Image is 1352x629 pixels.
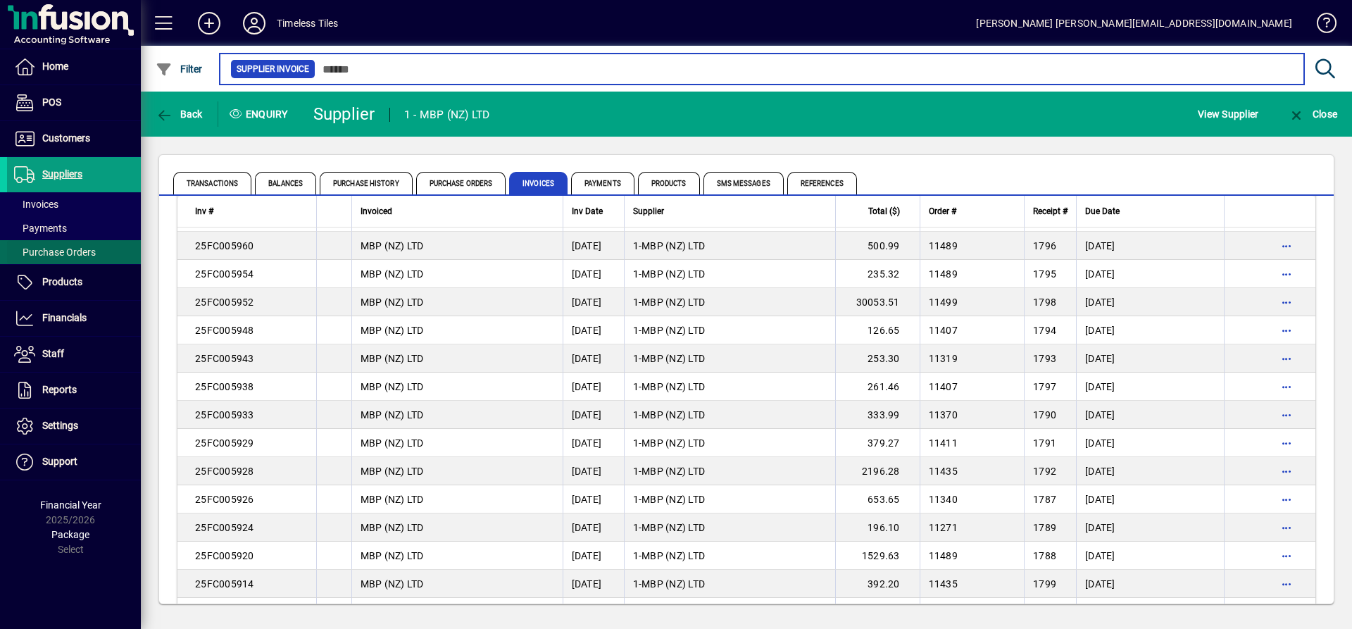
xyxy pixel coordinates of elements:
td: [DATE] [563,485,624,513]
td: [DATE] [1076,344,1224,373]
span: MBP (NZ) LTD [361,494,424,505]
span: Settings [42,420,78,431]
span: Back [156,108,203,120]
a: Support [7,444,141,480]
div: 1 - MBP (NZ) LTD [404,104,490,126]
span: 11489 [929,240,958,251]
span: MBP (NZ) LTD [361,325,424,336]
span: 1798 [1033,297,1056,308]
span: MBP (NZ) LTD [641,240,705,251]
span: MBP (NZ) LTD [641,297,705,308]
button: More options [1275,404,1298,426]
app-page-header-button: Close enquiry [1273,101,1352,127]
td: [DATE] [1076,429,1224,457]
button: Profile [232,11,277,36]
span: 25FC005920 [195,550,254,561]
span: Order # [929,204,956,219]
a: Financials [7,301,141,336]
button: More options [1275,544,1298,567]
div: Inv Date [572,204,615,219]
span: Products [638,172,700,194]
button: Close [1284,101,1341,127]
span: Home [42,61,68,72]
td: - [624,288,835,316]
div: [PERSON_NAME] [PERSON_NAME][EMAIL_ADDRESS][DOMAIN_NAME] [976,12,1292,35]
span: MBP (NZ) LTD [361,522,424,533]
td: - [624,373,835,401]
td: [DATE] [1076,485,1224,513]
span: Supplier [633,204,664,219]
span: Close [1288,108,1337,120]
td: [DATE] [563,288,624,316]
a: Purchase Orders [7,240,141,264]
span: 11407 [929,325,958,336]
span: MBP (NZ) LTD [641,409,705,421]
td: 500.99 [835,232,920,260]
span: Inv # [195,204,213,219]
div: Total ($) [844,204,913,219]
span: MBP (NZ) LTD [361,437,424,449]
span: 11271 [929,522,958,533]
span: 25FC005928 [195,466,254,477]
td: [DATE] [1076,232,1224,260]
td: - [624,316,835,344]
a: Home [7,49,141,85]
button: Back [152,101,206,127]
span: 1 [633,466,639,477]
span: 1 [633,353,639,364]
div: Due Date [1085,204,1215,219]
span: POS [42,96,61,108]
span: MBP (NZ) LTD [361,578,424,590]
td: [DATE] [1076,457,1224,485]
span: 25FC005926 [195,494,254,505]
td: 235.32 [835,260,920,288]
span: 11489 [929,550,958,561]
span: Suppliers [42,168,82,180]
button: More options [1275,432,1298,454]
span: 1793 [1033,353,1056,364]
td: [DATE] [1076,513,1224,542]
span: Purchase Orders [14,247,96,258]
button: More options [1275,347,1298,370]
span: 11411 [929,437,958,449]
span: 1794 [1033,325,1056,336]
td: [DATE] [563,429,624,457]
span: 11435 [929,578,958,590]
button: Add [187,11,232,36]
span: Reports [42,384,77,395]
td: 261.46 [835,373,920,401]
a: Staff [7,337,141,372]
button: More options [1275,291,1298,313]
span: 1 [633,297,639,308]
span: 1 [633,381,639,392]
span: 1 [633,522,639,533]
span: 1797 [1033,381,1056,392]
button: More options [1275,263,1298,285]
td: - [624,401,835,429]
span: 25FC005960 [195,240,254,251]
span: MBP (NZ) LTD [361,240,424,251]
span: 1790 [1033,409,1056,421]
span: MBP (NZ) LTD [641,578,705,590]
a: Settings [7,409,141,444]
td: [DATE] [563,598,624,626]
td: - [624,598,835,626]
span: 11319 [929,353,958,364]
button: More options [1275,601,1298,623]
span: MBP (NZ) LTD [641,437,705,449]
td: [DATE] [1076,288,1224,316]
a: Products [7,265,141,300]
td: [DATE] [563,232,624,260]
td: [DATE] [1076,260,1224,288]
td: - [624,344,835,373]
span: Financials [42,312,87,323]
td: 30053.51 [835,288,920,316]
span: Filter [156,63,203,75]
span: MBP (NZ) LTD [361,550,424,561]
button: More options [1275,235,1298,257]
td: [DATE] [563,401,624,429]
td: 253.30 [835,344,920,373]
span: 25FC005933 [195,409,254,421]
button: More options [1275,516,1298,539]
span: Support [42,456,77,467]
